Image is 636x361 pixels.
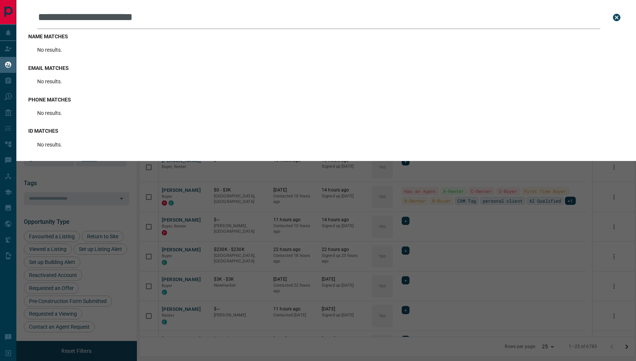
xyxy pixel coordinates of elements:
[28,33,624,39] h3: name matches
[37,142,62,148] p: No results.
[28,97,624,103] h3: phone matches
[28,128,624,134] h3: id matches
[609,10,624,25] button: close search bar
[28,65,624,71] h3: email matches
[37,110,62,116] p: No results.
[37,47,62,53] p: No results.
[37,78,62,84] p: No results.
